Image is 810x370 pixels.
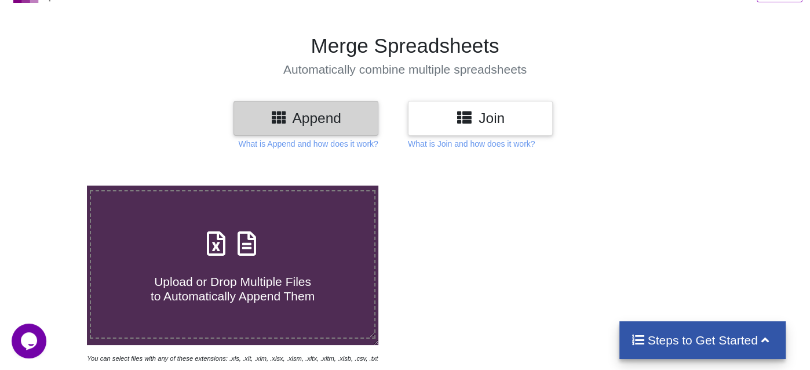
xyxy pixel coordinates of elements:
h3: Join [417,110,544,126]
iframe: chat widget [12,324,49,358]
h4: Steps to Get Started [631,333,774,347]
p: What is Join and how does it work? [408,138,535,150]
h3: Append [242,110,370,126]
span: Upload or Drop Multiple Files to Automatically Append Them [151,275,315,303]
i: You can select files with any of these extensions: .xls, .xlt, .xlm, .xlsx, .xlsm, .xltx, .xltm, ... [87,355,378,362]
p: What is Append and how does it work? [238,138,378,150]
